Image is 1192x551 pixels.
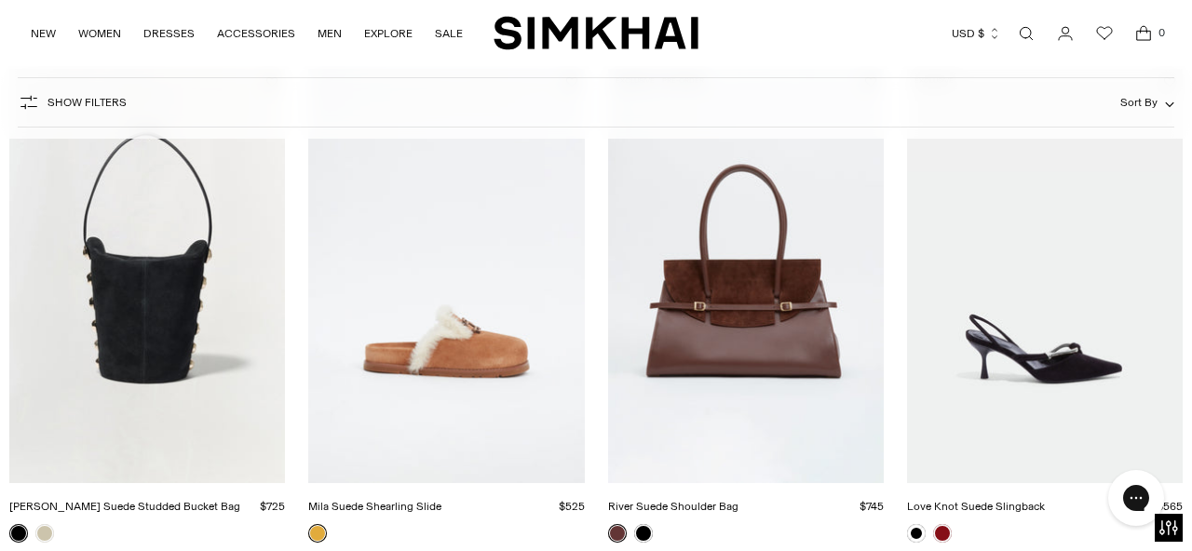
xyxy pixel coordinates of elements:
a: SIMKHAI [494,15,698,51]
button: USD $ [952,13,1001,54]
a: EXPLORE [364,13,413,54]
img: Amaya Suede Studded Bucket Bag [9,69,285,482]
button: Sort By [1120,92,1174,113]
a: Open search modal [1008,15,1045,52]
img: Mila Suede Shearling Slide [308,69,584,482]
a: Wishlist [1086,15,1123,52]
span: $725 [260,500,285,513]
a: Open cart modal [1125,15,1162,52]
a: MEN [318,13,342,54]
img: River Suede Shoulder Bag [608,69,884,482]
img: Love Knot Suede Slingback [907,69,1183,482]
a: River Suede Shoulder Bag [608,500,738,513]
a: NEW [31,13,56,54]
span: $525 [559,500,585,513]
span: 0 [1153,24,1170,41]
a: Mila Suede Shearling Slide [308,500,441,513]
a: Love Knot Suede Slingback [907,500,1045,513]
iframe: Sign Up via Text for Offers [15,480,187,536]
span: $745 [860,500,884,513]
button: Show Filters [18,87,127,117]
a: SALE [435,13,463,54]
a: WOMEN [78,13,121,54]
a: DRESSES [143,13,195,54]
iframe: Gorgias live chat messenger [1099,464,1173,532]
a: ACCESSORIES [217,13,295,54]
a: [PERSON_NAME] Suede Studded Bucket Bag [9,500,240,513]
a: Go to the account page [1047,15,1084,52]
span: Show Filters [47,96,127,109]
span: Sort By [1120,96,1158,109]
